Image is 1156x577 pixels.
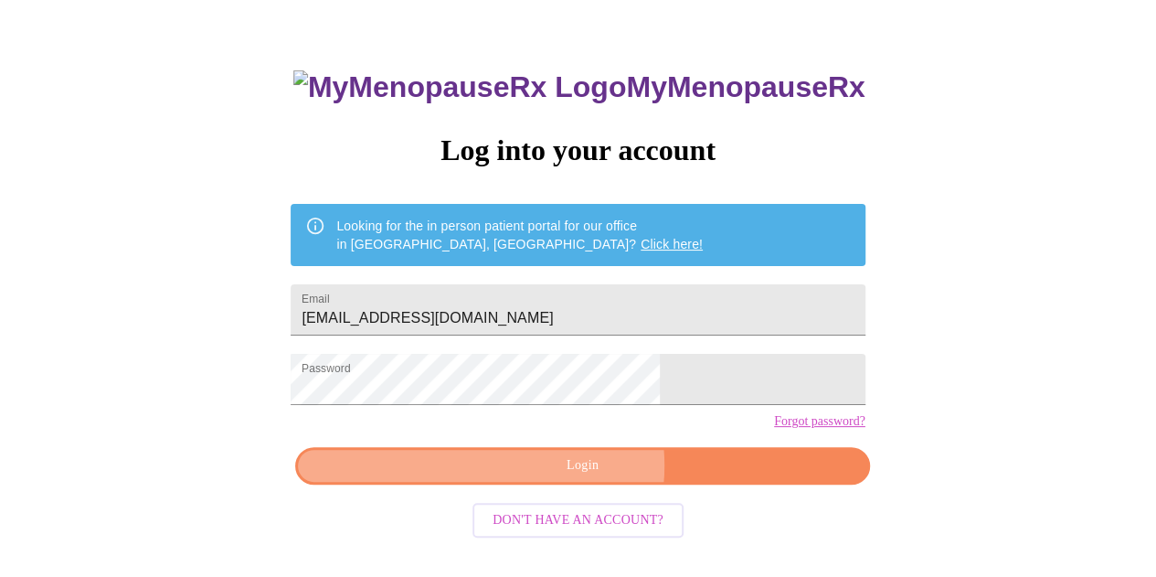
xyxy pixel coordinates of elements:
[472,503,684,539] button: Don't have an account?
[293,70,626,104] img: MyMenopauseRx Logo
[316,454,848,477] span: Login
[493,509,663,532] span: Don't have an account?
[291,134,864,167] h3: Log into your account
[774,414,865,429] a: Forgot password?
[468,511,688,527] a: Don't have an account?
[336,209,703,261] div: Looking for the in person patient portal for our office in [GEOGRAPHIC_DATA], [GEOGRAPHIC_DATA]?
[295,447,869,485] button: Login
[293,70,865,104] h3: MyMenopauseRx
[641,237,703,251] a: Click here!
